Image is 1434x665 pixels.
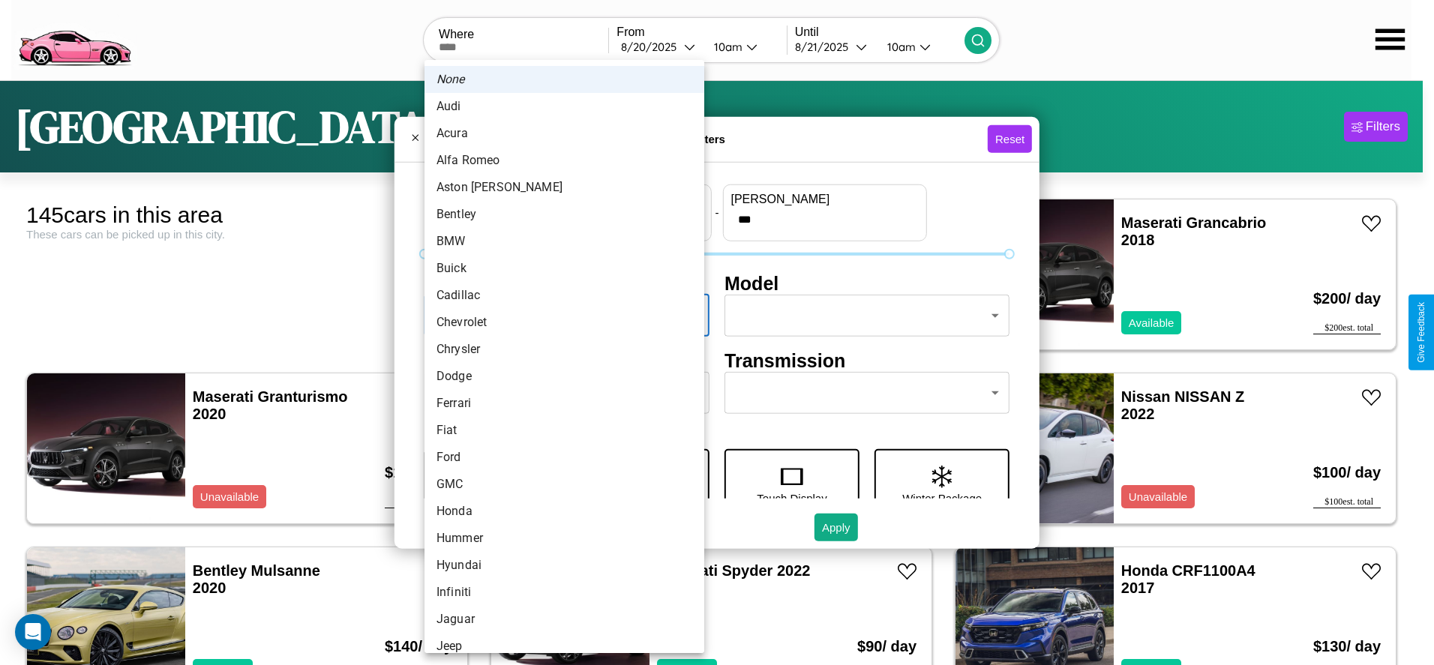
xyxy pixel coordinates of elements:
li: Acura [424,120,704,147]
li: Hyundai [424,552,704,579]
li: Jaguar [424,606,704,633]
em: None [436,70,465,88]
li: Alfa Romeo [424,147,704,174]
li: Bentley [424,201,704,228]
li: GMC [424,471,704,498]
div: Give Feedback [1416,302,1426,363]
li: Dodge [424,363,704,390]
li: Chevrolet [424,309,704,336]
li: Infiniti [424,579,704,606]
li: Fiat [424,417,704,444]
li: Audi [424,93,704,120]
li: Aston [PERSON_NAME] [424,174,704,201]
div: Open Intercom Messenger [15,614,51,650]
li: Chrysler [424,336,704,363]
li: Jeep [424,633,704,660]
li: Ford [424,444,704,471]
li: Hummer [424,525,704,552]
li: Buick [424,255,704,282]
li: Ferrari [424,390,704,417]
li: BMW [424,228,704,255]
li: Honda [424,498,704,525]
li: Cadillac [424,282,704,309]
